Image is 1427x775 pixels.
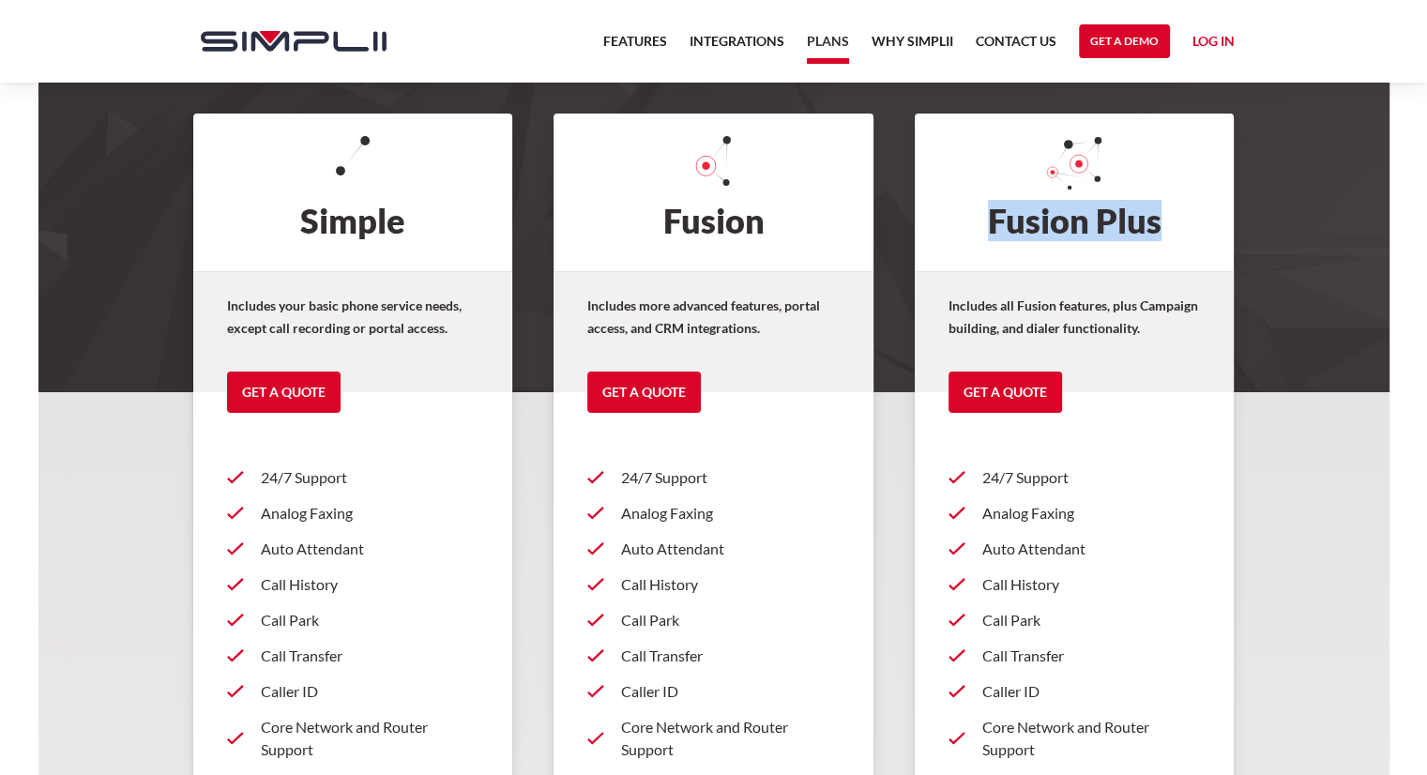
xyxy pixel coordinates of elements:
[261,645,479,667] p: Call Transfer
[949,602,1201,638] a: Call Park
[227,495,479,531] a: Analog Faxing
[982,645,1201,667] p: Call Transfer
[261,538,479,560] p: Auto Attendant
[949,460,1201,495] a: 24/7 Support
[261,716,479,761] p: Core Network and Router Support
[261,502,479,524] p: Analog Faxing
[201,31,387,52] img: Simplii
[982,538,1201,560] p: Auto Attendant
[227,674,479,709] a: Caller ID
[949,531,1201,567] a: Auto Attendant
[982,716,1201,761] p: Core Network and Router Support
[621,502,840,524] p: Analog Faxing
[587,674,840,709] a: Caller ID
[587,531,840,567] a: Auto Attendant
[621,716,840,761] p: Core Network and Router Support
[227,709,479,767] a: Core Network and Router Support
[949,638,1201,674] a: Call Transfer
[1192,30,1235,58] a: Log in
[915,114,1235,271] h2: Fusion Plus
[587,638,840,674] a: Call Transfer
[949,297,1198,336] strong: Includes all Fusion features, plus Campaign building, and dialer functionality.
[227,531,479,567] a: Auto Attendant
[227,602,479,638] a: Call Park
[603,30,667,64] a: Features
[621,609,840,631] p: Call Park
[227,638,479,674] a: Call Transfer
[982,466,1201,489] p: 24/7 Support
[261,680,479,703] p: Caller ID
[587,460,840,495] a: 24/7 Support
[227,460,479,495] a: 24/7 Support
[227,567,479,602] a: Call History
[261,573,479,596] p: Call History
[261,609,479,631] p: Call Park
[976,30,1056,64] a: Contact US
[587,602,840,638] a: Call Park
[949,372,1062,413] a: Get a Quote
[982,680,1201,703] p: Caller ID
[193,114,513,271] h2: Simple
[261,466,479,489] p: 24/7 Support
[807,30,849,64] a: Plans
[982,609,1201,631] p: Call Park
[587,709,840,767] a: Core Network and Router Support
[227,295,479,340] p: Includes your basic phone service needs, except call recording or portal access.
[621,573,840,596] p: Call History
[621,645,840,667] p: Call Transfer
[587,567,840,602] a: Call History
[949,567,1201,602] a: Call History
[587,297,820,336] strong: Includes more advanced features, portal access, and CRM integrations.
[621,466,840,489] p: 24/7 Support
[587,372,701,413] a: Get a Quote
[949,495,1201,531] a: Analog Faxing
[690,30,784,64] a: Integrations
[621,680,840,703] p: Caller ID
[982,502,1201,524] p: Analog Faxing
[554,114,873,271] h2: Fusion
[621,538,840,560] p: Auto Attendant
[587,495,840,531] a: Analog Faxing
[1079,24,1170,58] a: Get a Demo
[982,573,1201,596] p: Call History
[949,674,1201,709] a: Caller ID
[872,30,953,64] a: Why Simplii
[227,372,341,413] a: Get a Quote
[949,709,1201,767] a: Core Network and Router Support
